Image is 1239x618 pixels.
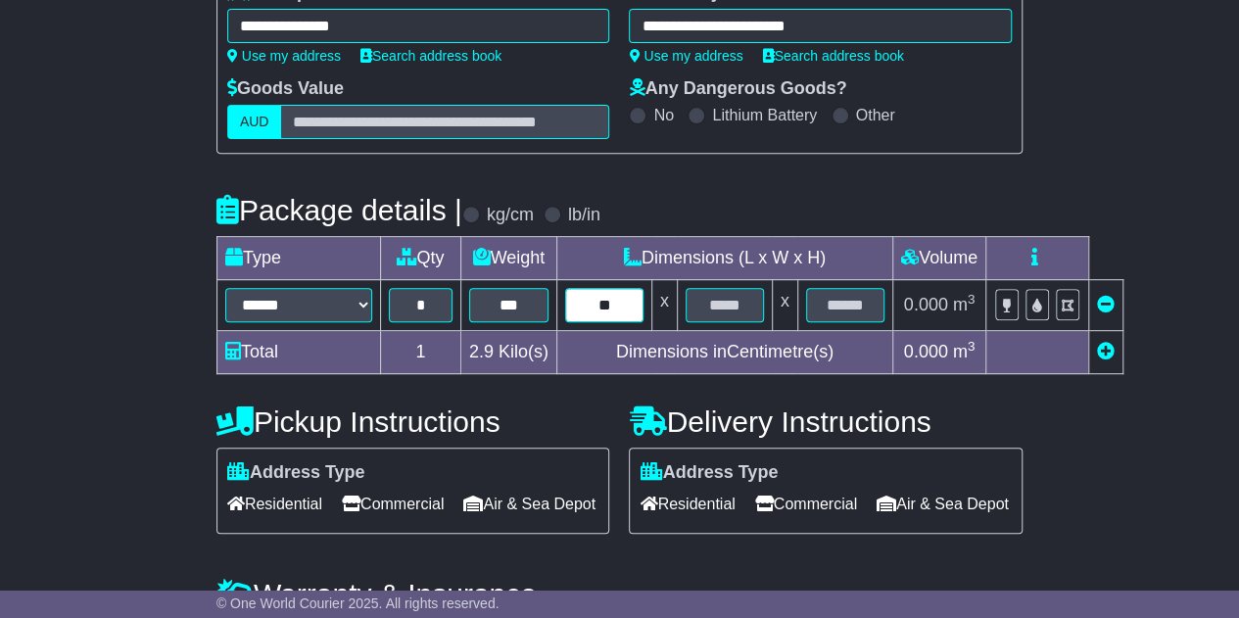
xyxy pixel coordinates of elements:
[629,48,742,64] a: Use my address
[556,237,892,280] td: Dimensions (L x W x H)
[380,237,460,280] td: Qty
[772,280,797,331] td: x
[568,205,600,226] label: lb/in
[227,78,344,100] label: Goods Value
[640,489,735,519] span: Residential
[755,489,857,519] span: Commercial
[968,292,976,307] sup: 3
[1097,295,1115,314] a: Remove this item
[342,489,444,519] span: Commercial
[216,578,1023,610] h4: Warranty & Insurance
[463,489,596,519] span: Air & Sea Depot
[380,331,460,374] td: 1
[227,489,322,519] span: Residential
[227,105,282,139] label: AUD
[892,237,985,280] td: Volume
[653,106,673,124] label: No
[1097,342,1115,361] a: Add new item
[216,331,380,374] td: Total
[216,237,380,280] td: Type
[460,331,556,374] td: Kilo(s)
[904,295,948,314] span: 0.000
[487,205,534,226] label: kg/cm
[460,237,556,280] td: Weight
[216,595,500,611] span: © One World Courier 2025. All rights reserved.
[953,342,976,361] span: m
[556,331,892,374] td: Dimensions in Centimetre(s)
[712,106,817,124] label: Lithium Battery
[469,342,494,361] span: 2.9
[216,405,610,438] h4: Pickup Instructions
[877,489,1009,519] span: Air & Sea Depot
[640,462,778,484] label: Address Type
[763,48,904,64] a: Search address book
[968,339,976,354] sup: 3
[651,280,677,331] td: x
[360,48,501,64] a: Search address book
[227,48,341,64] a: Use my address
[227,462,365,484] label: Address Type
[953,295,976,314] span: m
[216,194,462,226] h4: Package details |
[904,342,948,361] span: 0.000
[629,78,846,100] label: Any Dangerous Goods?
[856,106,895,124] label: Other
[629,405,1023,438] h4: Delivery Instructions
